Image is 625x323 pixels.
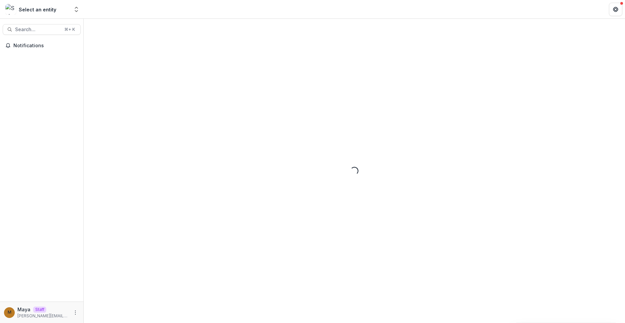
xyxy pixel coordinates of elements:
[17,306,30,313] p: Maya
[8,310,11,315] div: Maya
[72,3,81,16] button: Open entity switcher
[19,6,56,13] div: Select an entity
[63,26,76,33] div: ⌘ + K
[71,309,79,317] button: More
[3,40,81,51] button: Notifications
[17,313,69,319] p: [PERSON_NAME][EMAIL_ADDRESS][DOMAIN_NAME]
[609,3,622,16] button: Get Help
[33,307,46,313] p: Staff
[3,24,81,35] button: Search...
[13,43,78,49] span: Notifications
[15,27,60,33] span: Search...
[5,4,16,15] img: Select an entity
